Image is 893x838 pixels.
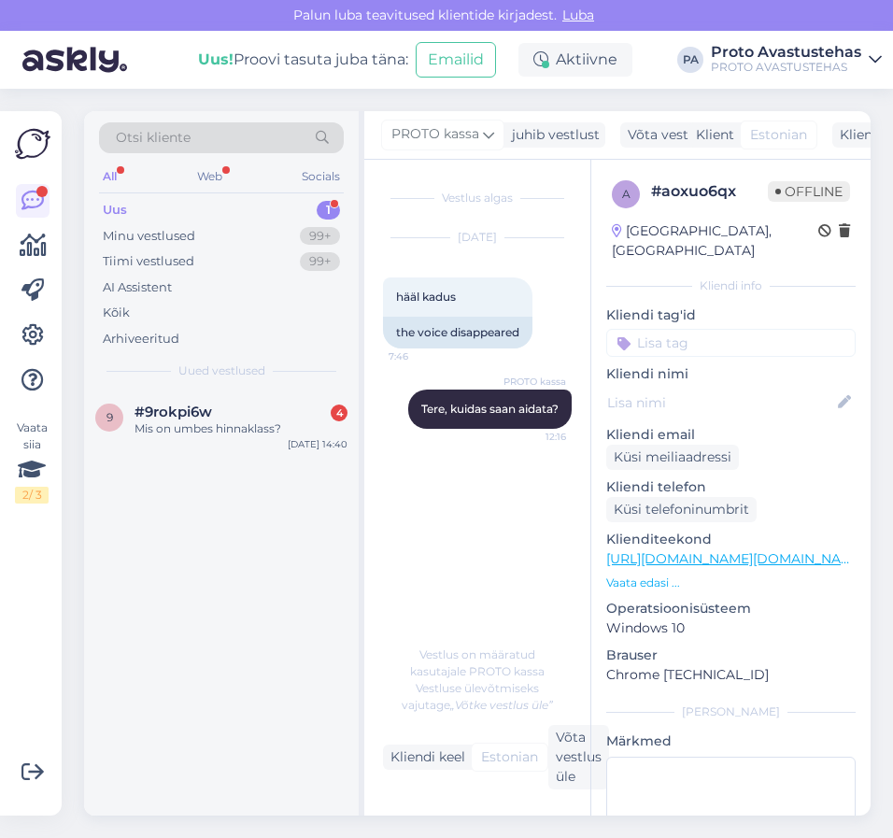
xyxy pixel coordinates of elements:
span: Luba [557,7,600,23]
div: Socials [298,164,344,189]
div: PA [677,47,703,73]
div: AI Assistent [103,278,172,297]
div: Minu vestlused [103,227,195,246]
div: All [99,164,120,189]
span: hääl kadus [396,290,456,304]
p: Kliendi email [606,425,856,445]
span: 9 [106,410,113,424]
div: Proovi tasuta juba täna: [198,49,408,71]
div: 99+ [300,252,340,271]
input: Lisa tag [606,329,856,357]
div: 99+ [300,227,340,246]
div: Mis on umbes hinnaklass? [135,420,347,437]
span: a [622,187,631,201]
div: Küsi meiliaadressi [606,445,739,470]
a: Proto AvastustehasPROTO AVASTUSTEHAS [711,45,882,75]
div: Küsi telefoninumbrit [606,497,757,522]
span: 12:16 [496,430,566,444]
p: Klienditeekond [606,530,856,549]
div: [PERSON_NAME] [606,703,856,720]
span: Offline [768,181,850,202]
span: Otsi kliente [116,128,191,148]
span: #9rokpi6w [135,404,212,420]
span: Uued vestlused [178,362,265,379]
div: Klient [688,125,734,145]
p: Märkmed [606,731,856,751]
div: Võta vestlus üle [620,122,738,148]
div: Uus [103,201,127,220]
span: Tere, kuidas saan aidata? [421,402,559,416]
span: PROTO kassa [496,375,566,389]
div: Kõik [103,304,130,322]
div: Arhiveeritud [103,330,179,348]
i: „Võtke vestlus üle” [450,698,553,712]
p: Brauser [606,646,856,665]
div: [DATE] [383,229,572,246]
span: Vestluse ülevõtmiseks vajutage [402,681,553,712]
b: Uus! [198,50,234,68]
div: Web [193,164,226,189]
div: juhib vestlust [504,125,600,145]
div: Vaata siia [15,419,49,504]
input: Lisa nimi [607,392,834,413]
p: Windows 10 [606,618,856,638]
div: Tiimi vestlused [103,252,194,271]
span: Estonian [750,125,807,145]
span: Vestlus on määratud kasutajale PROTO kassa [410,647,545,678]
button: Emailid [416,42,496,78]
p: Kliendi tag'id [606,305,856,325]
div: 1 [317,201,340,220]
span: PROTO kassa [391,124,479,145]
div: Proto Avastustehas [711,45,861,60]
div: PROTO AVASTUSTEHAS [711,60,861,75]
img: Askly Logo [15,126,50,162]
div: # aoxuo6qx [651,180,768,203]
div: [DATE] 14:40 [288,437,347,451]
div: 2 / 3 [15,487,49,504]
p: Vaata edasi ... [606,575,856,591]
div: Vestlus algas [383,190,572,206]
p: Kliendi telefon [606,477,856,497]
p: Operatsioonisüsteem [606,599,856,618]
div: 4 [331,405,347,421]
a: [URL][DOMAIN_NAME][DOMAIN_NAME] [606,550,865,567]
div: [GEOGRAPHIC_DATA], [GEOGRAPHIC_DATA] [612,221,818,261]
p: Kliendi nimi [606,364,856,384]
div: Kliendi info [606,277,856,294]
div: Kliendi keel [383,747,465,767]
div: the voice disappeared [383,317,532,348]
span: Estonian [481,747,538,767]
p: Chrome [TECHNICAL_ID] [606,665,856,685]
div: Aktiivne [518,43,632,77]
div: Võta vestlus üle [548,725,609,789]
span: 7:46 [389,349,459,363]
